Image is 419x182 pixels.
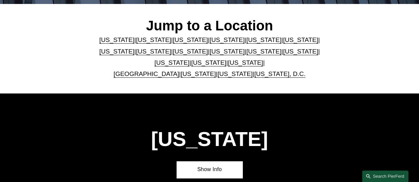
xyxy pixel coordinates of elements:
a: [US_STATE] [246,36,281,43]
a: [US_STATE] [173,48,208,55]
a: [US_STATE] [154,59,189,66]
a: [US_STATE] [99,36,134,43]
a: Search this site [362,170,408,182]
a: [US_STATE] [246,48,281,55]
a: [US_STATE] [191,59,226,66]
a: [US_STATE] [136,36,171,43]
a: [US_STATE], D.C. [254,70,306,77]
a: [US_STATE] [99,48,134,55]
a: [US_STATE] [283,48,318,55]
h1: [US_STATE] [128,127,291,151]
a: [US_STATE] [136,48,171,55]
a: [US_STATE] [210,36,245,43]
p: | | | | | | | | | | | | | | | | | | [95,34,325,80]
a: [US_STATE] [228,59,263,66]
a: [GEOGRAPHIC_DATA] [114,70,179,77]
a: [US_STATE] [218,70,253,77]
a: [US_STATE] [173,36,208,43]
a: [US_STATE] [210,48,245,55]
a: [US_STATE] [181,70,216,77]
a: Show Info [177,161,242,178]
h2: Jump to a Location [95,18,325,34]
a: [US_STATE] [283,36,318,43]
